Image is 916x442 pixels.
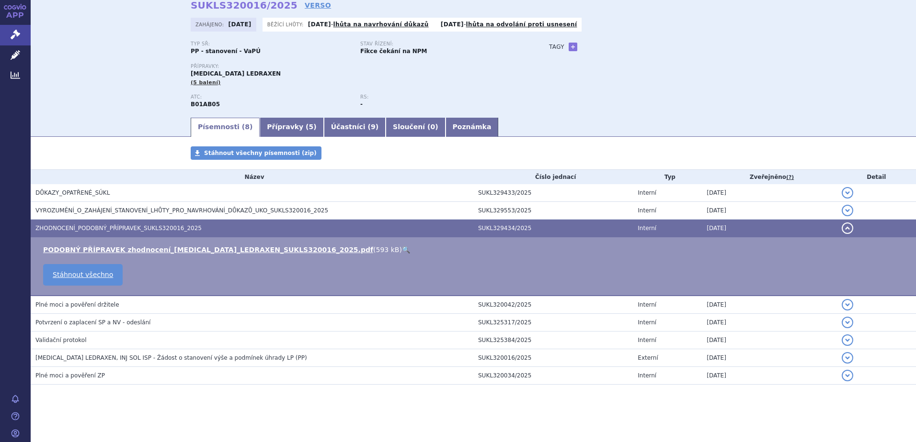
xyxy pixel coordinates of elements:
td: [DATE] [702,367,836,385]
span: Externí [638,354,658,361]
span: 9 [371,123,376,131]
span: Interní [638,337,656,343]
span: [MEDICAL_DATA] LEDRAXEN [191,70,281,77]
td: SUKL329553/2025 [473,202,633,220]
span: Validační protokol [35,337,87,343]
span: Interní [638,225,656,232]
a: + [569,43,577,51]
span: 5 [309,123,314,131]
td: SUKL325384/2025 [473,331,633,349]
a: Stáhnout všechno [43,264,123,286]
td: SUKL320016/2025 [473,349,633,367]
td: [DATE] [702,220,836,237]
span: (5 balení) [191,79,221,86]
p: Přípravky: [191,64,530,69]
td: SUKL320034/2025 [473,367,633,385]
span: Zahájeno: [195,21,226,28]
td: [DATE] [702,349,836,367]
span: Plné moci a pověření ZP [35,372,105,379]
strong: PP - stanovení - VaPÚ [191,48,261,55]
td: [DATE] [702,202,836,220]
li: ( ) [43,245,906,254]
p: - [441,21,577,28]
span: ZHODNOCENÍ_PODOBNÝ_PŘÍPRAVEK_SUKLS320016_2025 [35,225,202,232]
button: detail [842,352,853,364]
p: Typ SŘ: [191,41,351,47]
button: detail [842,370,853,381]
strong: [DATE] [229,21,252,28]
button: detail [842,205,853,216]
span: 8 [245,123,250,131]
a: lhůta na odvolání proti usnesení [466,21,577,28]
span: Interní [638,372,656,379]
a: 🔍 [402,246,410,254]
span: 0 [430,123,435,131]
td: [DATE] [702,331,836,349]
a: VERSO [305,0,331,10]
td: SUKL329434/2025 [473,220,633,237]
button: detail [842,334,853,346]
span: Běžící lhůty: [267,21,306,28]
a: Stáhnout všechny písemnosti (zip) [191,146,321,160]
th: Název [31,170,473,184]
p: Stav řízení: [360,41,520,47]
td: [DATE] [702,296,836,314]
strong: Fikce čekání na NPM [360,48,427,55]
h3: Tagy [549,41,564,53]
span: VYROZUMĚNÍ_O_ZAHÁJENÍ_STANOVENÍ_LHŮTY_PRO_NAVRHOVÁNÍ_DŮKAZŮ_UKO_SUKLS320016_2025 [35,207,328,214]
button: detail [842,299,853,310]
a: Poznámka [446,118,499,137]
abbr: (?) [786,174,794,181]
button: detail [842,222,853,234]
button: detail [842,317,853,328]
strong: [DATE] [441,21,464,28]
a: PODOBNÝ PŘÍPRAVEK zhodnocení_[MEDICAL_DATA]_LEDRAXEN_SUKLS320016_2025.pdf [43,246,373,254]
span: 593 kB [376,246,400,254]
a: Sloučení (0) [386,118,445,137]
strong: [DATE] [308,21,331,28]
strong: ENOXAPARIN [191,101,220,108]
th: Typ [633,170,702,184]
td: [DATE] [702,314,836,331]
button: detail [842,187,853,199]
p: RS: [360,94,520,100]
a: Účastníci (9) [324,118,386,137]
th: Číslo jednací [473,170,633,184]
a: Písemnosti (8) [191,118,260,137]
th: Detail [837,170,916,184]
p: ATC: [191,94,351,100]
strong: - [360,101,363,108]
a: lhůta na navrhování důkazů [333,21,429,28]
span: ENOXAPARIN SODIUM LEDRAXEN, INJ SOL ISP - Žádost o stanovení výše a podmínek úhrady LP (PP) [35,354,307,361]
span: Potvrzení o zaplacení SP a NV - odeslání [35,319,150,326]
p: - [308,21,429,28]
td: SUKL320042/2025 [473,296,633,314]
span: Interní [638,319,656,326]
td: [DATE] [702,184,836,202]
span: Plné moci a pověření držitele [35,301,119,308]
span: Stáhnout všechny písemnosti (zip) [204,150,317,156]
td: SUKL325317/2025 [473,314,633,331]
th: Zveřejněno [702,170,836,184]
td: SUKL329433/2025 [473,184,633,202]
span: Interní [638,189,656,196]
span: DŮKAZY_OPATŘENÉ_SÚKL [35,189,110,196]
a: Přípravky (5) [260,118,323,137]
span: Interní [638,207,656,214]
span: Interní [638,301,656,308]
